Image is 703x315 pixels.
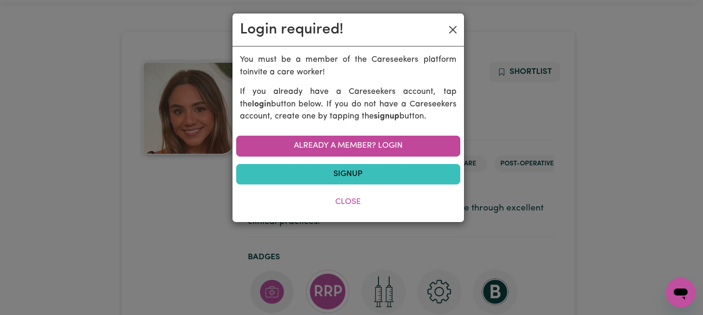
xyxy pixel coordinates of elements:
b: login [252,100,271,108]
p: You must be a member of the Careseekers platform to invite a care worker ! [240,54,457,79]
iframe: Button to launch messaging window [666,278,696,308]
p: If you already have a Careseekers account, tap the button below. If you do not have a Careseekers... [240,86,457,123]
button: Close [445,22,460,37]
h2: Login required! [240,21,344,39]
a: Signup [236,164,460,184]
button: Close [236,192,460,212]
a: Already a member? Login [236,136,460,156]
b: signup [374,112,399,120]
